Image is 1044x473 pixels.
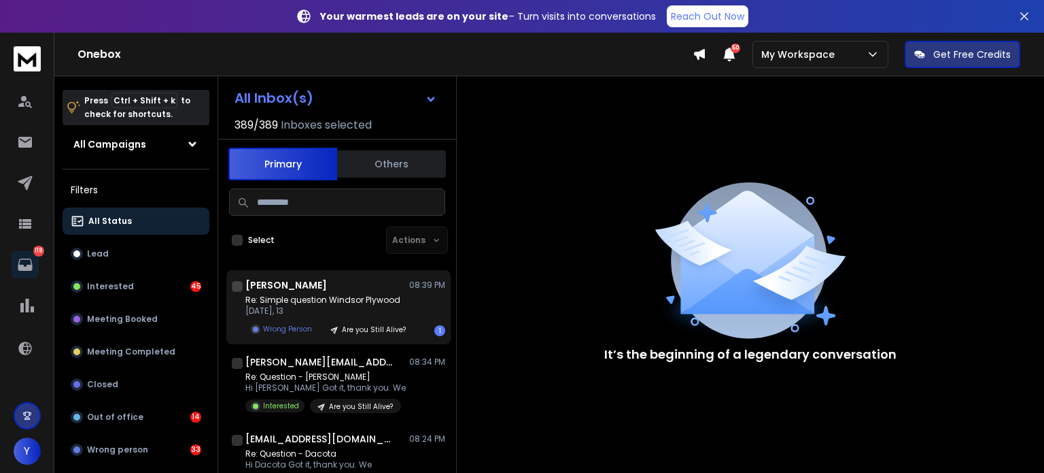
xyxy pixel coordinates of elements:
h3: Filters [63,180,209,199]
p: Are you Still Alive? [342,325,406,335]
p: – Turn visits into conversations [320,10,656,23]
button: Lead [63,240,209,267]
button: All Campaigns [63,131,209,158]
button: All Status [63,208,209,235]
p: It’s the beginning of a legendary conversation [604,345,897,364]
p: Are you Still Alive? [329,402,393,412]
button: Out of office14 [63,404,209,431]
p: Re: Question - [PERSON_NAME] [245,372,406,382]
p: 118 [33,246,44,257]
p: Lead [87,248,109,259]
img: logo [14,46,41,71]
h1: All Inbox(s) [234,91,313,105]
p: Hi Dacota Got it, thank you. We [245,459,401,470]
p: Interested [263,401,299,411]
p: Get Free Credits [933,48,1011,61]
p: All Status [88,216,132,227]
h1: Onebox [77,46,693,63]
h1: All Campaigns [73,137,146,151]
button: Wrong person33 [63,436,209,463]
a: 118 [12,251,39,278]
button: Interested45 [63,273,209,300]
button: Y [14,438,41,465]
p: [DATE], 13 [245,306,408,316]
p: Press to check for shortcuts. [84,94,190,121]
h1: [PERSON_NAME][EMAIL_ADDRESS][PERSON_NAME][DOMAIN_NAME] [245,355,395,369]
h1: [PERSON_NAME] [245,278,327,292]
div: 1 [434,325,445,336]
p: 08:34 PM [409,357,445,368]
button: Get Free Credits [905,41,1020,68]
h1: [EMAIL_ADDRESS][DOMAIN_NAME] [245,432,395,446]
span: 50 [731,44,740,53]
p: Wrong Person [263,324,312,334]
button: Others [337,149,446,179]
button: All Inbox(s) [224,84,448,112]
span: 389 / 389 [234,117,278,133]
a: Reach Out Now [667,5,748,27]
p: Closed [87,379,118,390]
p: 08:24 PM [409,434,445,444]
p: Wrong person [87,444,148,455]
p: Interested [87,281,134,292]
button: Meeting Booked [63,306,209,333]
p: Meeting Completed [87,346,175,357]
h3: Inboxes selected [281,117,372,133]
p: Hi [PERSON_NAME] Got it, thank you. We [245,382,406,393]
div: 45 [190,281,201,292]
p: My Workspace [761,48,840,61]
span: Ctrl + Shift + k [111,93,177,108]
button: Closed [63,371,209,398]
button: Primary [228,148,337,180]
div: 14 [190,412,201,423]
div: 33 [190,444,201,455]
p: Re: Simple question Windsor Plywood [245,295,408,306]
p: Meeting Booked [87,314,158,325]
label: Select [248,235,275,246]
p: 08:39 PM [409,280,445,291]
p: Re: Question - Dacota [245,448,401,459]
button: Meeting Completed [63,338,209,365]
p: Reach Out Now [671,10,744,23]
strong: Your warmest leads are on your site [320,10,508,23]
p: Out of office [87,412,143,423]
